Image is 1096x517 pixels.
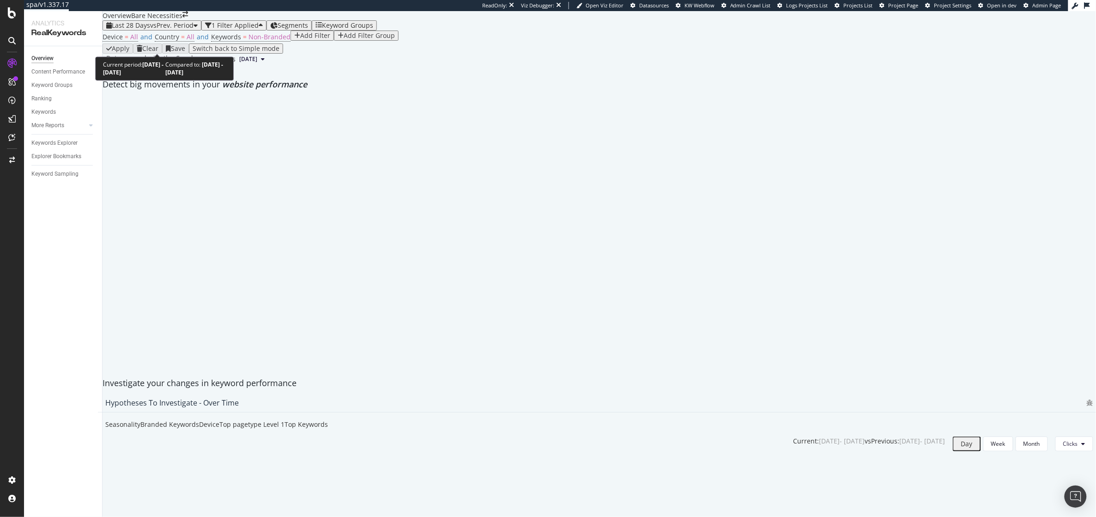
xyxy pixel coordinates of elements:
[199,420,219,429] div: Device
[778,2,828,9] a: Logs Projects List
[130,32,138,41] span: All
[181,32,185,41] span: =
[787,2,828,9] span: Logs Projects List
[1023,440,1040,448] div: Month
[344,32,395,39] div: Add Filter Group
[193,45,279,52] div: Switch back to Simple mode
[196,54,229,65] button: [DATE]
[171,45,185,52] div: Save
[285,420,328,429] div: Top Keywords
[197,32,209,41] span: and
[1055,437,1093,451] button: Clicks
[819,437,865,446] div: [DATE] - [DATE]
[31,28,95,38] div: RealKeywords
[166,61,226,77] div: Compared to:
[31,138,96,148] a: Keywords Explorer
[1087,400,1093,406] div: bug
[105,420,140,429] div: Seasonality
[31,67,96,77] a: Content Performance
[103,377,1096,389] div: Investigate your changes in keyword performance
[201,20,266,31] button: 1 Filter Applied
[239,55,257,63] span: 2025 Jul. 25th
[166,61,224,77] b: [DATE] - [DATE]
[31,54,96,63] a: Overview
[103,20,201,31] button: Last 28 DaysvsPrev. Period
[1033,2,1061,9] span: Admin Page
[31,94,52,104] div: Ranking
[889,2,919,9] span: Project Page
[793,437,819,446] div: Current:
[103,32,123,41] span: Device
[31,121,86,130] a: More Reports
[31,138,78,148] div: Keywords Explorer
[266,20,312,31] button: Segments
[125,32,128,41] span: =
[31,18,95,28] div: Analytics
[112,21,150,30] span: Last 28 Days
[31,67,85,77] div: Content Performance
[482,2,507,9] div: ReadOnly:
[31,107,96,117] a: Keywords
[142,45,158,52] div: Clear
[1063,440,1078,448] span: Clicks
[211,32,241,41] span: Keywords
[322,22,373,29] div: Keyword Groups
[278,21,308,30] span: Segments
[835,2,873,9] a: Projects List
[248,32,291,41] span: Non-Branded
[991,440,1005,448] div: Week
[31,80,73,90] div: Keyword Groups
[676,2,715,9] a: KW Webflow
[189,43,283,54] button: Switch back to Simple mode
[140,32,152,41] span: and
[236,54,268,65] button: [DATE]
[222,79,307,90] span: website performance
[630,2,669,9] a: Datasources
[300,32,330,39] div: Add Filter
[219,420,285,429] div: Top pagetype Level 1
[187,32,194,41] span: All
[243,32,247,41] span: =
[112,45,129,52] div: Apply
[987,2,1017,9] span: Open in dev
[212,22,259,29] div: 1 Filter Applied
[103,43,133,54] button: Apply
[934,2,972,9] span: Project Settings
[31,152,81,161] div: Explorer Bookmarks
[334,31,399,41] button: Add Filter Group
[586,2,624,9] span: Open Viz Editor
[200,55,218,63] span: 2025 Aug. 22nd
[155,32,179,41] span: Country
[150,21,194,30] span: vs Prev. Period
[1016,437,1048,451] button: Month
[865,437,900,446] div: vs Previous :
[730,2,771,9] span: Admin Crawl List
[983,437,1013,451] button: Week
[31,152,96,161] a: Explorer Bookmarks
[639,2,669,9] span: Datasources
[229,55,236,64] span: vs
[31,54,54,63] div: Overview
[31,107,56,117] div: Keywords
[900,437,945,446] div: [DATE] - [DATE]
[31,169,96,179] a: Keyword Sampling
[103,11,131,20] div: Overview
[521,2,554,9] div: Viz Debugger:
[182,11,188,18] div: arrow-right-arrow-left
[961,440,973,448] div: Day
[105,398,239,407] div: Hypotheses to Investigate - Over Time
[844,2,873,9] span: Projects List
[953,437,981,451] button: Day
[312,20,377,31] button: Keyword Groups
[133,43,162,54] button: Clear
[576,2,624,9] a: Open Viz Editor
[1024,2,1061,9] a: Admin Page
[31,80,96,90] a: Keyword Groups
[684,2,715,9] span: KW Webflow
[103,79,1096,91] div: Detect big movements in your
[31,121,64,130] div: More Reports
[1065,486,1087,508] div: Open Intercom Messenger
[106,54,196,65] div: Data crossed with the Crawls
[291,31,334,41] button: Add Filter
[721,2,771,9] a: Admin Crawl List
